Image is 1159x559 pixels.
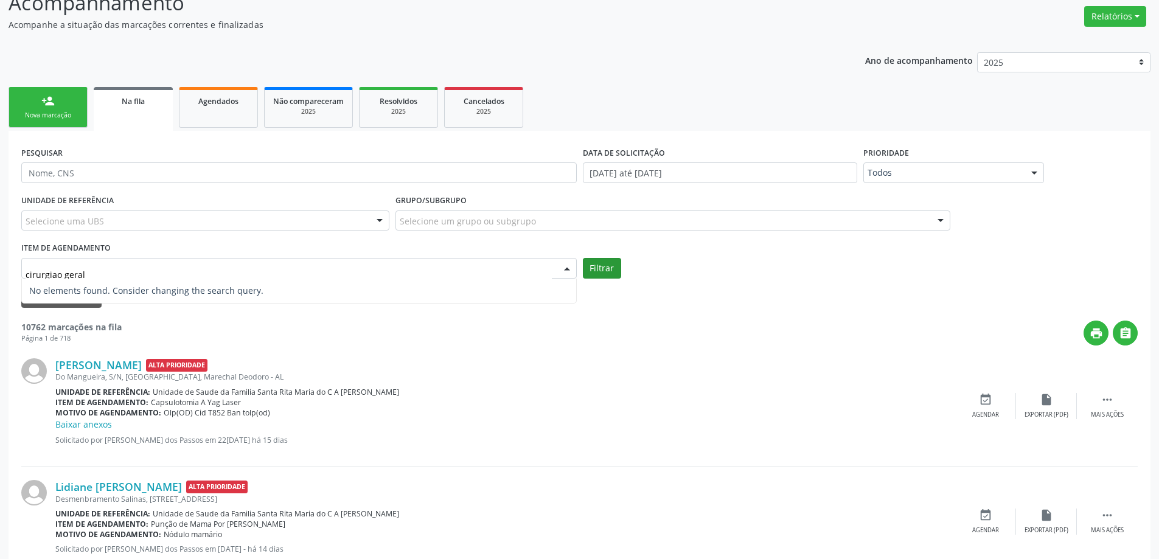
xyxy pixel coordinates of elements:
input: Nome, CNS [21,162,577,183]
button:  [1113,321,1138,345]
a: Lidiane [PERSON_NAME] [55,480,182,493]
a: Baixar anexos [55,418,112,430]
div: 2025 [453,107,514,116]
a: [PERSON_NAME] [55,358,142,372]
span: Cancelados [464,96,504,106]
input: Selecione um intervalo [583,162,857,183]
button: Filtrar [583,258,621,279]
b: Item de agendamento: [55,519,148,529]
span: Alta Prioridade [186,481,248,493]
div: Mais ações [1091,526,1124,535]
span: Punção de Mama Por [PERSON_NAME] [151,519,285,529]
label: PESQUISAR [21,144,63,162]
img: img [21,480,47,505]
p: Ano de acompanhamento [865,52,973,68]
b: Unidade de referência: [55,509,150,519]
div: Exportar (PDF) [1025,526,1068,535]
i: event_available [979,509,992,522]
label: Grupo/Subgrupo [395,192,467,210]
span: Não compareceram [273,96,344,106]
div: Agendar [972,526,999,535]
div: 2025 [273,107,344,116]
p: Acompanhe a situação das marcações correntes e finalizadas [9,18,808,31]
div: Nova marcação [18,111,78,120]
span: Agendados [198,96,238,106]
b: Unidade de referência: [55,387,150,397]
div: Mais ações [1091,411,1124,419]
span: Na fila [122,96,145,106]
i: event_available [979,393,992,406]
span: Unidade de Saude da Familia Santa Rita Maria do C A [PERSON_NAME] [153,387,399,397]
i: insert_drive_file [1040,509,1053,522]
img: img [21,358,47,384]
label: DATA DE SOLICITAÇÃO [583,144,665,162]
i:  [1101,393,1114,406]
label: Prioridade [863,144,909,162]
span: Resolvidos [380,96,417,106]
p: Solicitado por [PERSON_NAME] dos Passos em 22[DATE] há 15 dias [55,435,955,445]
div: Desmenbramento Salinas, [STREET_ADDRESS] [55,494,955,504]
i: print [1090,327,1103,340]
button: print [1084,321,1109,345]
i:  [1119,327,1132,340]
strong: 10762 marcações na fila [21,321,122,333]
label: UNIDADE DE REFERÊNCIA [21,192,114,210]
span: Todos [868,167,1019,179]
button: Relatórios [1084,6,1146,27]
input: Selecionar procedimento [26,262,552,286]
span: Alta Prioridade [146,359,207,372]
i:  [1101,509,1114,522]
div: Agendar [972,411,999,419]
div: 2025 [368,107,429,116]
span: Olp(OD) Cid T852 Ban tolp(od) [164,408,270,418]
div: person_add [41,94,55,108]
div: Do Mangueira, S/N, [GEOGRAPHIC_DATA], Marechal Deodoro - AL [55,372,955,382]
div: Exportar (PDF) [1025,411,1068,419]
span: No elements found. Consider changing the search query. [22,279,576,303]
span: Unidade de Saude da Familia Santa Rita Maria do C A [PERSON_NAME] [153,509,399,519]
p: Solicitado por [PERSON_NAME] dos Passos em [DATE] - há 14 dias [55,544,955,554]
b: Item de agendamento: [55,397,148,408]
i: insert_drive_file [1040,393,1053,406]
span: Selecione um grupo ou subgrupo [400,215,536,227]
b: Motivo de agendamento: [55,529,161,540]
label: Item de agendamento [21,239,111,258]
b: Motivo de agendamento: [55,408,161,418]
div: Página 1 de 718 [21,333,122,344]
span: Nódulo mamário [164,529,222,540]
span: Selecione uma UBS [26,215,104,227]
span: Capsulotomia A Yag Laser [151,397,241,408]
